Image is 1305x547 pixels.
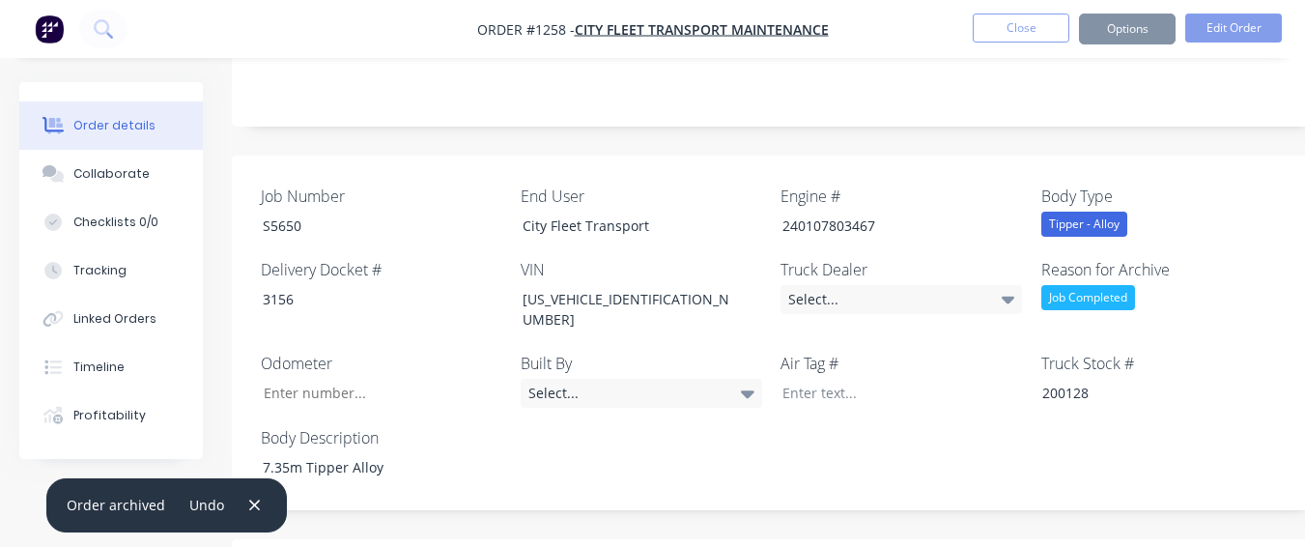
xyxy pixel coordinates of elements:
[247,379,502,408] input: Enter number...
[67,495,165,515] div: Order archived
[507,285,749,333] div: [US_VEHICLE_IDENTIFICATION_NUMBER]
[1041,285,1135,310] div: Job Completed
[521,379,762,408] div: Select...
[767,212,1008,240] div: 240107803467
[1041,258,1283,281] label: Reason for Archive
[261,258,502,281] label: Delivery Docket #
[780,285,1022,314] div: Select...
[261,426,502,449] label: Body Description
[1079,14,1176,44] button: Options
[780,185,1022,208] label: Engine #
[19,343,203,391] button: Timeline
[35,14,64,43] img: Factory
[1185,14,1282,43] button: Edit Order
[521,352,762,375] label: Built By
[73,359,125,376] div: Timeline
[575,20,829,39] a: City Fleet Transport Maintenance
[19,391,203,440] button: Profitability
[73,262,127,279] div: Tracking
[19,246,203,295] button: Tracking
[73,165,150,183] div: Collaborate
[19,150,203,198] button: Collaborate
[247,212,489,240] div: S5650
[73,117,156,134] div: Order details
[261,352,502,375] label: Odometer
[73,214,158,231] div: Checklists 0/0
[973,14,1069,43] button: Close
[73,407,146,424] div: Profitability
[1041,352,1283,375] label: Truck Stock #
[1041,185,1283,208] label: Body Type
[1041,212,1127,237] div: Tipper - Alloy
[19,295,203,343] button: Linked Orders
[261,185,502,208] label: Job Number
[19,101,203,150] button: Order details
[521,258,762,281] label: VIN
[477,20,575,39] span: Order #1258 -
[73,310,156,328] div: Linked Orders
[19,198,203,246] button: Checklists 0/0
[521,185,762,208] label: End User
[180,492,235,518] button: Undo
[780,258,1022,281] label: Truck Dealer
[780,352,1022,375] label: Air Tag #
[247,453,489,481] div: 7.35m Tipper Alloy
[1027,379,1268,407] div: 200128
[507,212,749,240] div: City Fleet Transport
[247,285,489,313] div: 3156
